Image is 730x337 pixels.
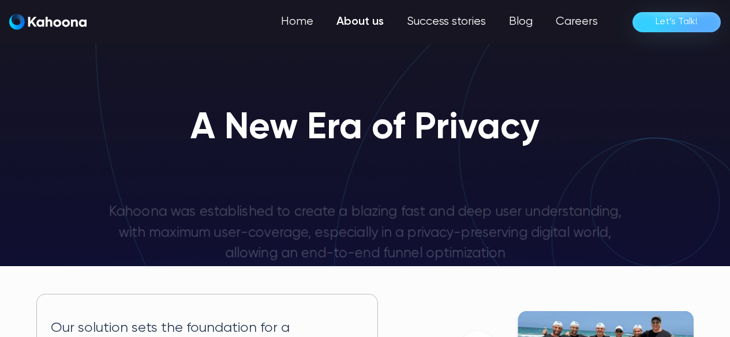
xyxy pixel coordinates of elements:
a: Home [269,10,325,33]
a: home [9,14,87,31]
h1: A New Era of Privacy [190,108,540,149]
div: Let’s Talk! [656,13,698,31]
a: Let’s Talk! [632,12,721,32]
a: Blog [497,10,544,33]
p: Kahoona was established to create a blazing fast and deep user understanding, with maximum user-c... [107,202,624,264]
a: Careers [544,10,609,33]
a: About us [325,10,395,33]
img: Kahoona logo white [9,14,87,30]
a: Success stories [395,10,497,33]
